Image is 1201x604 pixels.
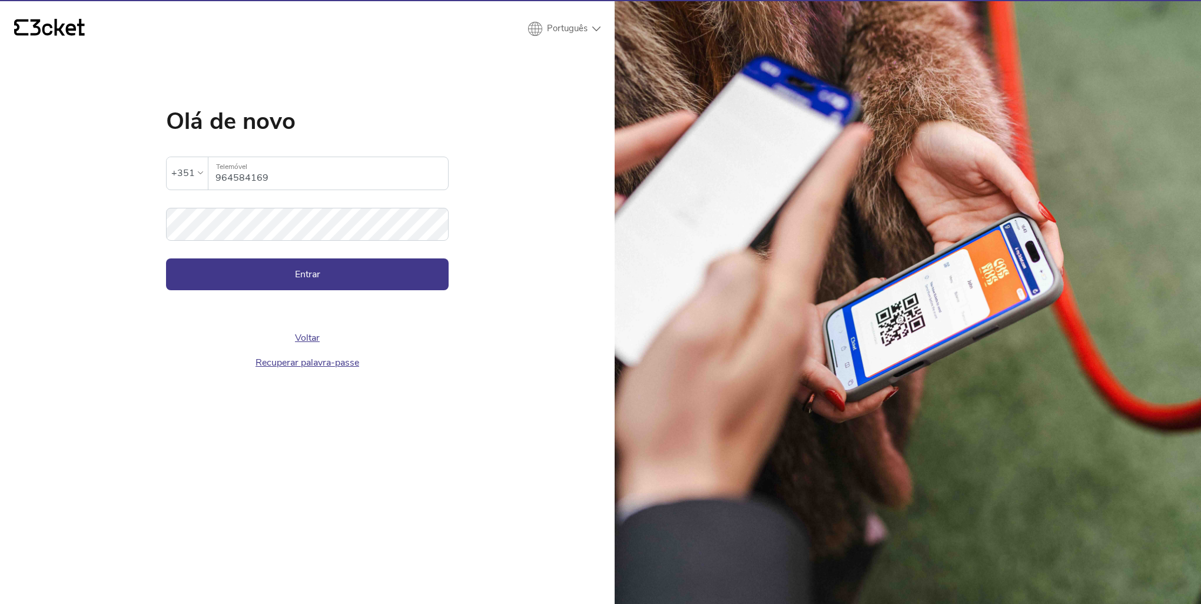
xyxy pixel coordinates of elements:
a: Voltar [295,331,320,344]
label: Palavra-passe [166,208,449,227]
div: +351 [171,164,195,182]
label: Telemóvel [208,157,448,177]
g: {' '} [14,19,28,36]
a: {' '} [14,19,85,39]
input: Telemóvel [215,157,448,190]
a: Recuperar palavra-passe [256,356,359,369]
h1: Olá de novo [166,109,449,133]
button: Entrar [166,258,449,290]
